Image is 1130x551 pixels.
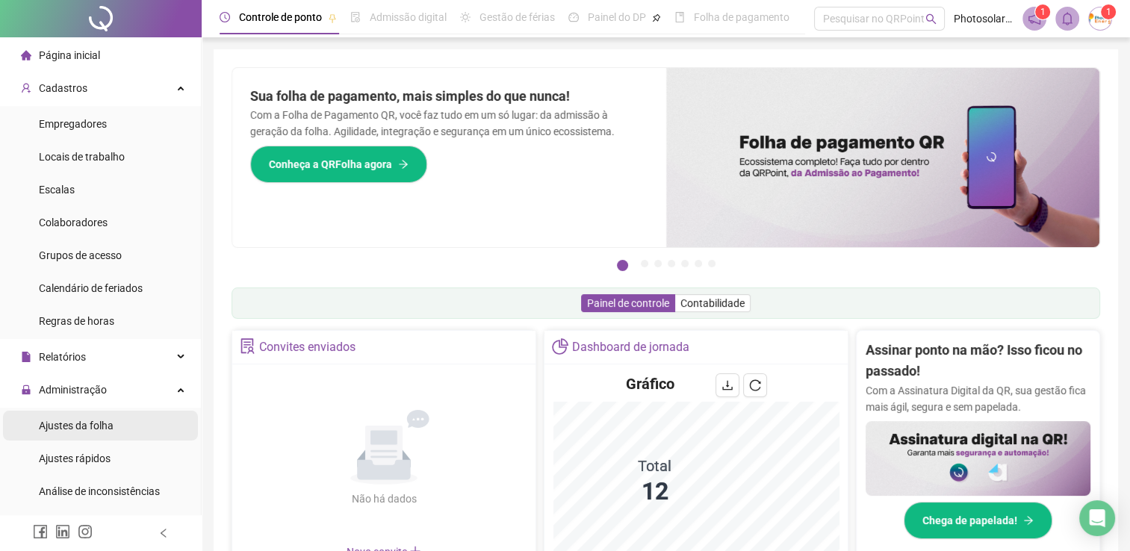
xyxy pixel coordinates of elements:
h2: Sua folha de pagamento, mais simples do que nunca! [250,86,648,107]
span: Regras de horas [39,315,114,327]
sup: Atualize o seu contato no menu Meus Dados [1101,4,1116,19]
span: linkedin [55,524,70,539]
span: file [21,352,31,362]
h4: Gráfico [626,373,674,394]
span: search [925,13,937,25]
span: Gestão de férias [479,11,555,23]
span: reload [749,379,761,391]
span: 1 [1040,7,1046,17]
button: 7 [708,260,715,267]
span: Cadastros [39,82,87,94]
span: Conheça a QRFolha agora [269,156,392,172]
span: Photosolar Energia [954,10,1013,27]
button: Conheça a QRFolha agora [250,146,427,183]
span: Contabilidade [680,297,745,309]
span: Página inicial [39,49,100,61]
span: Folha de pagamento [694,11,789,23]
div: Open Intercom Messenger [1079,500,1115,536]
button: 6 [695,260,702,267]
span: Controle de ponto [239,11,322,23]
button: 1 [617,260,628,271]
span: Escalas [39,184,75,196]
span: Empregadores [39,118,107,130]
div: Não há dados [315,491,453,507]
div: Dashboard de jornada [572,334,689,360]
span: lock [21,385,31,395]
span: Relatórios [39,351,86,363]
span: Administração [39,384,107,396]
span: Admissão digital [370,11,447,23]
button: Chega de papelada! [904,502,1052,539]
img: 38515 [1089,7,1111,30]
span: notification [1028,12,1041,25]
p: Com a Assinatura Digital da QR, sua gestão fica mais ágil, segura e sem papelada. [866,382,1090,415]
span: left [158,528,169,538]
span: Ajustes rápidos [39,452,111,464]
span: Grupos de acesso [39,249,122,261]
span: pushpin [328,13,337,22]
img: banner%2F8d14a306-6205-4263-8e5b-06e9a85ad873.png [666,68,1100,247]
span: 1 [1106,7,1111,17]
h2: Assinar ponto na mão? Isso ficou no passado! [866,340,1090,382]
span: download [721,379,733,391]
button: 4 [668,260,675,267]
span: Chega de papelada! [922,512,1017,529]
span: arrow-right [1023,515,1034,526]
span: book [674,12,685,22]
span: Colaboradores [39,217,108,228]
span: Locais de trabalho [39,151,125,163]
img: banner%2F02c71560-61a6-44d4-94b9-c8ab97240462.png [866,421,1090,496]
span: clock-circle [220,12,230,22]
span: Painel do DP [588,11,646,23]
span: Calendário de feriados [39,282,143,294]
p: Com a Folha de Pagamento QR, você faz tudo em um só lugar: da admissão à geração da folha. Agilid... [250,107,648,140]
span: Painel de controle [587,297,669,309]
span: solution [240,338,255,354]
span: facebook [33,524,48,539]
span: sun [460,12,471,22]
span: user-add [21,83,31,93]
span: pushpin [652,13,661,22]
span: instagram [78,524,93,539]
span: home [21,50,31,60]
span: bell [1061,12,1074,25]
span: Ajustes da folha [39,420,114,432]
button: 5 [681,260,689,267]
div: Convites enviados [259,334,356,360]
span: Análise de inconsistências [39,485,160,497]
sup: 1 [1035,4,1050,19]
span: file-done [350,12,361,22]
span: arrow-right [398,159,409,169]
span: dashboard [568,12,579,22]
button: 2 [641,260,648,267]
button: 3 [654,260,662,267]
span: pie-chart [552,338,568,354]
